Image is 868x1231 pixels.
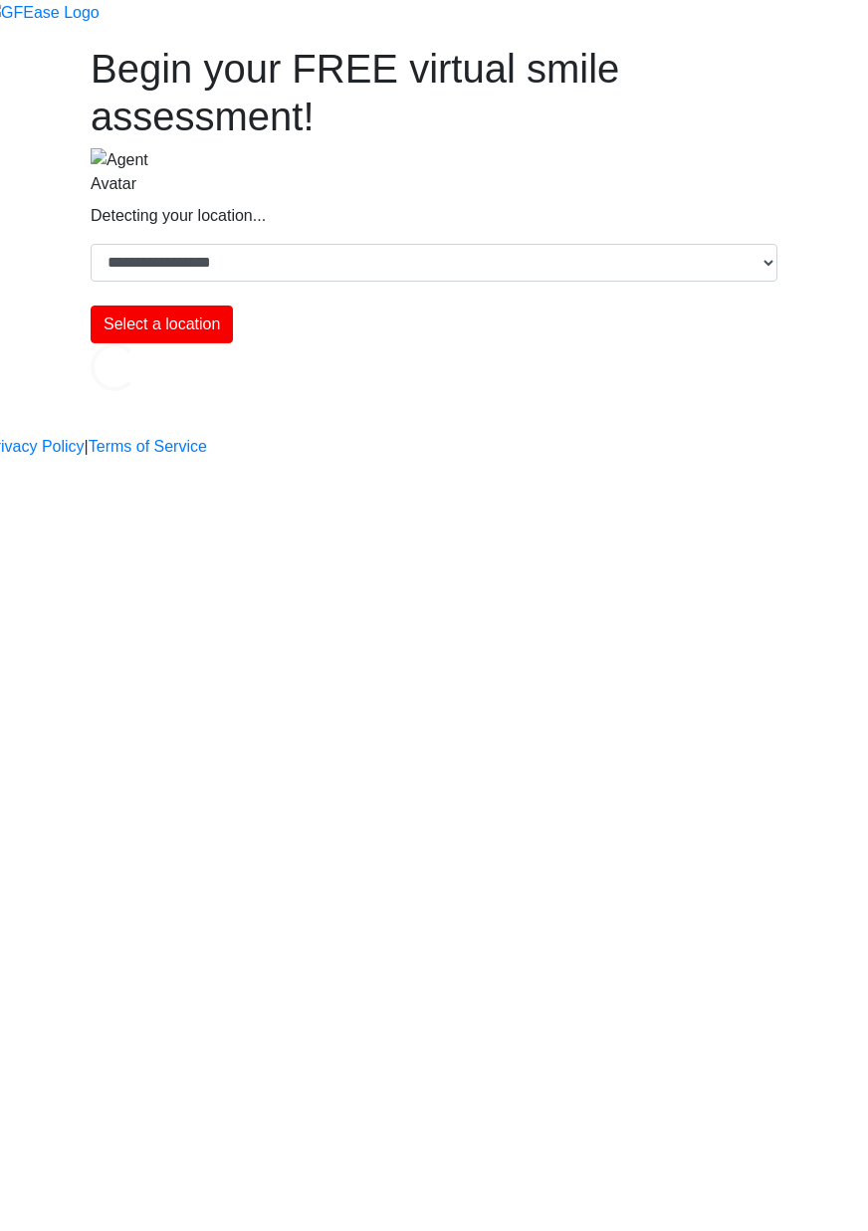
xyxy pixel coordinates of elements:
h1: Begin your FREE virtual smile assessment! [91,45,777,140]
button: Select a location [91,306,233,343]
a: Terms of Service [89,435,207,459]
span: Detecting your location... [91,207,266,224]
a: | [85,435,89,459]
img: Agent Avatar [91,148,180,196]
